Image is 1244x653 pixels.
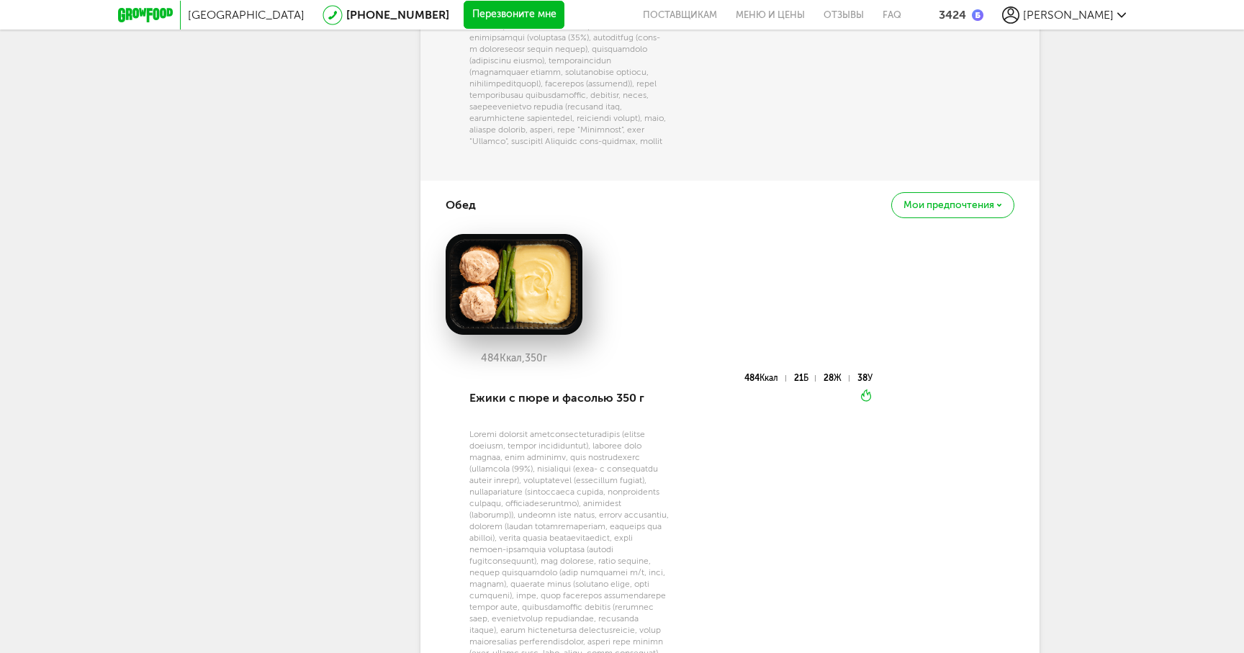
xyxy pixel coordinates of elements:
span: [PERSON_NAME] [1023,8,1114,22]
span: У [867,373,873,383]
span: Ккал, [500,352,525,364]
div: 28 [824,375,849,382]
span: Мои предпочтения [903,200,994,210]
img: bonus_b.cdccf46.png [972,9,983,21]
h4: Обед [446,192,476,219]
button: Перезвоните мне [464,1,564,30]
span: [GEOGRAPHIC_DATA] [188,8,305,22]
a: [PHONE_NUMBER] [346,8,449,22]
div: 38 [857,375,873,382]
span: Ккал [760,373,778,383]
div: 3424 [939,8,966,22]
div: 21 [794,375,816,382]
span: Б [803,373,808,383]
span: Ж [834,373,842,383]
div: 484 350 [446,353,582,364]
span: г [543,352,547,364]
div: 484 [744,375,785,382]
img: big_FVcmVmTwYRAoGoDU.png [446,234,582,335]
div: Ежики с пюре и фасолью 350 г [469,374,669,423]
